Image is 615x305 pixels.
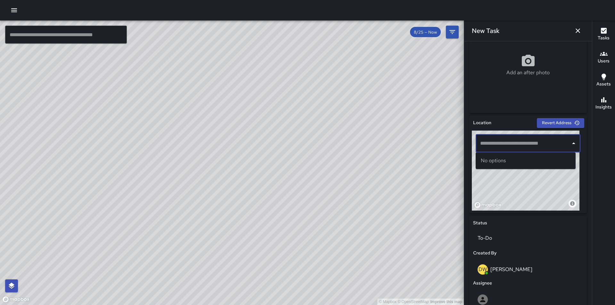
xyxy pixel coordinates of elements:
h6: New Task [472,26,499,36]
p: Add an after photo [506,69,550,76]
div: No options [476,152,576,169]
h6: Location [473,119,491,126]
button: Assets [592,69,615,92]
h6: Assignee [473,280,492,287]
h6: Assets [596,81,611,88]
button: Filters [446,26,459,38]
h6: Status [473,220,487,227]
p: To-Do [478,234,578,242]
span: 8/25 — Now [410,29,441,35]
h6: Created By [473,250,496,257]
h6: Insights [595,104,612,111]
button: Revert Address [537,118,584,128]
p: [PERSON_NAME] [490,266,532,273]
h6: Tasks [598,35,610,42]
button: Insights [592,92,615,115]
h6: Users [598,58,610,65]
button: Tasks [592,23,615,46]
button: Close [569,139,578,148]
p: DW [479,266,487,273]
button: Users [592,46,615,69]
